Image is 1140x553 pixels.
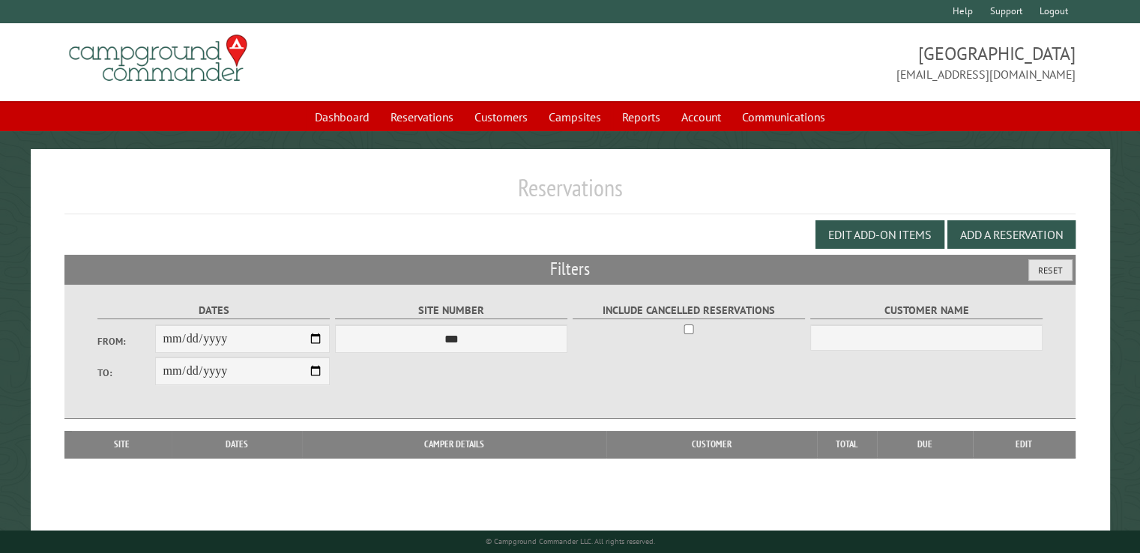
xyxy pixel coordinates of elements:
th: Due [877,431,973,458]
img: Campground Commander [64,29,252,88]
a: Dashboard [306,103,379,131]
label: Include Cancelled Reservations [573,302,806,319]
th: Site [72,431,172,458]
h1: Reservations [64,173,1076,214]
th: Dates [172,431,302,458]
h2: Filters [64,255,1076,283]
a: Reservations [381,103,462,131]
label: To: [97,366,156,380]
a: Communications [733,103,834,131]
span: [GEOGRAPHIC_DATA] [EMAIL_ADDRESS][DOMAIN_NAME] [570,41,1076,83]
a: Reports [613,103,669,131]
button: Reset [1028,259,1073,281]
button: Add a Reservation [947,220,1076,249]
label: From: [97,334,156,348]
small: © Campground Commander LLC. All rights reserved. [486,537,655,546]
a: Account [672,103,730,131]
label: Dates [97,302,331,319]
a: Campsites [540,103,610,131]
th: Customer [606,431,817,458]
label: Site Number [335,302,568,319]
label: Customer Name [810,302,1043,319]
button: Edit Add-on Items [815,220,944,249]
a: Customers [465,103,537,131]
th: Total [817,431,877,458]
th: Camper Details [302,431,606,458]
th: Edit [973,431,1076,458]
